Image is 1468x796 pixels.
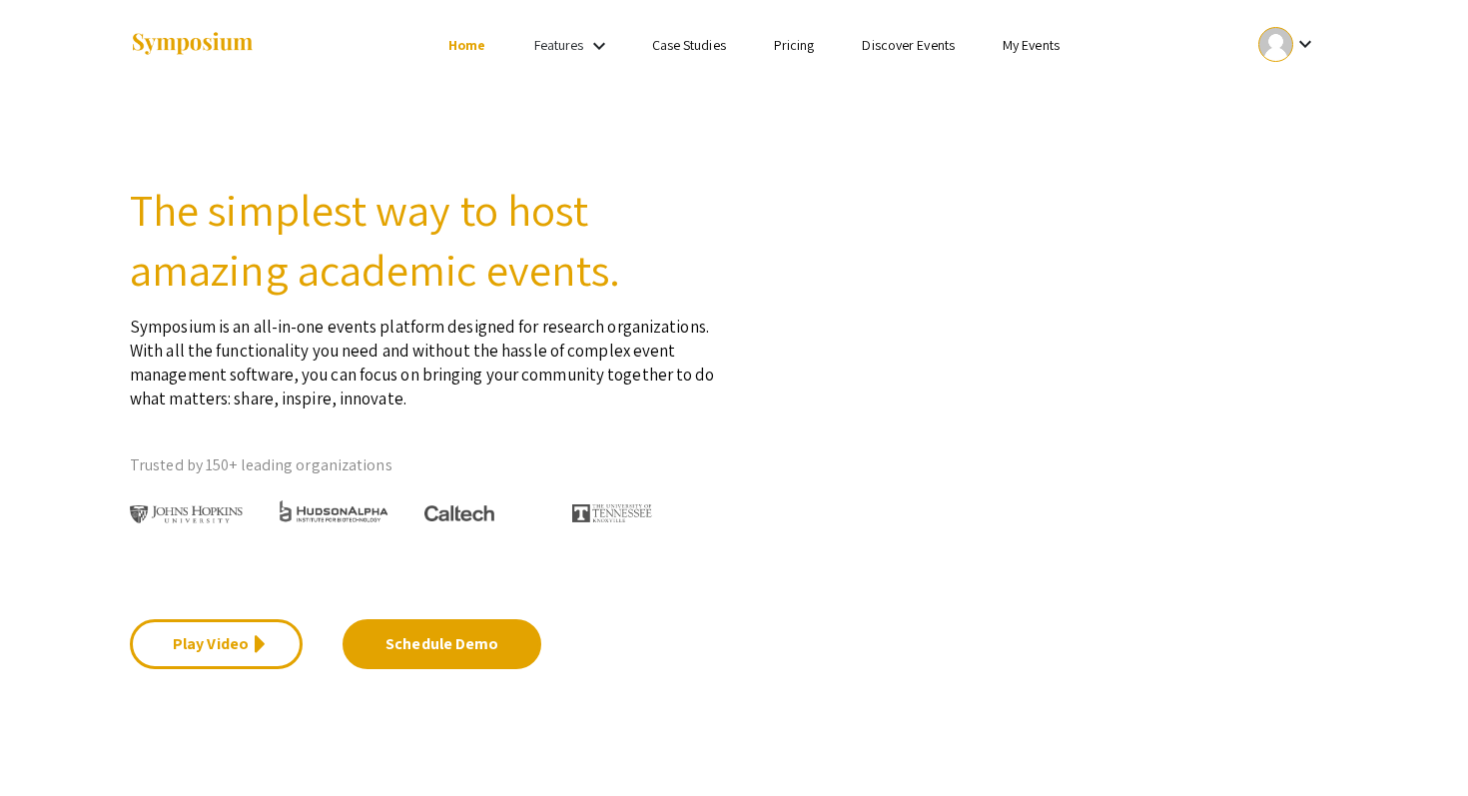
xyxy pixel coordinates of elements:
[448,36,485,54] a: Home
[749,140,1338,711] img: video overview of Symposium
[130,624,303,674] a: Play Video
[278,499,390,522] img: HudsonAlpha
[15,706,85,781] iframe: Chat
[1003,36,1060,54] a: My Events
[652,36,726,54] a: Case Studies
[572,504,652,522] img: The University of Tennessee
[130,505,243,524] img: Johns Hopkins University
[424,505,494,522] img: Caltech
[534,36,584,54] a: Features
[424,550,514,566] img: Carleton
[572,545,682,574] img: EPSCOR
[1237,22,1338,67] button: Expand account dropdown
[343,624,541,674] a: Schedule Demo
[130,31,255,58] img: Symposium by ForagerOne
[130,300,719,410] p: Symposium is an all-in-one events platform designed for research organizations. With all the func...
[130,450,719,480] p: Trusted by 150+ leading organizations
[278,550,377,570] img: Texas A&M University
[1293,32,1317,56] mat-icon: Expand account dropdown
[774,36,815,54] a: Pricing
[862,36,955,54] a: Discover Events
[587,34,611,58] mat-icon: Expand Features list
[130,180,719,300] h2: The simplest way to host amazing academic events.
[130,551,230,563] img: Northwestern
